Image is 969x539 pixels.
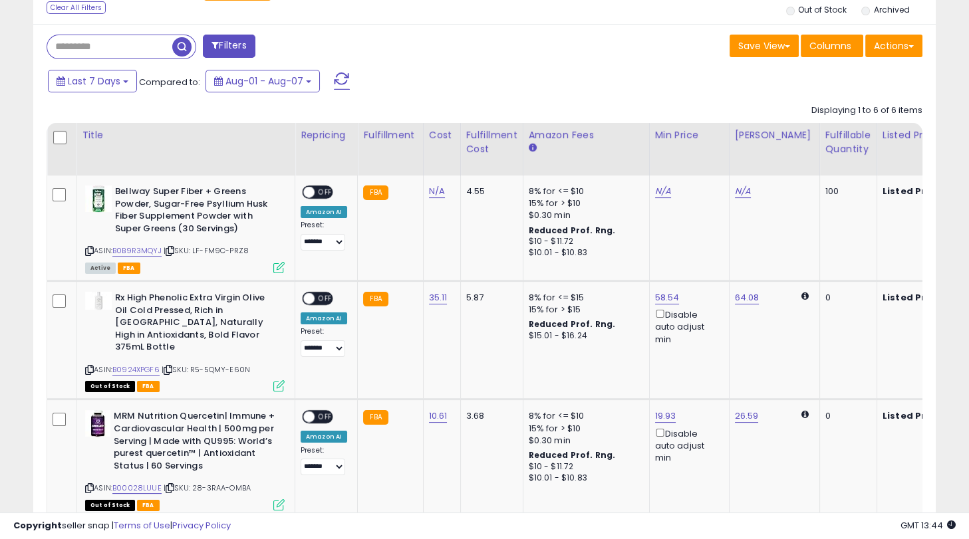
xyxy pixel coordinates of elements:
b: Listed Price: [883,409,943,422]
span: Compared to: [139,76,200,88]
label: Out of Stock [798,4,847,15]
b: Reduced Prof. Rng. [529,449,616,461]
a: N/A [655,185,671,198]
div: $10 - $11.72 [529,236,639,247]
span: FBA [137,500,160,511]
div: Amazon AI [301,206,347,218]
span: | SKU: 28-3RAA-OMBA [164,483,251,493]
div: 15% for > $15 [529,304,639,316]
div: 15% for > $10 [529,423,639,435]
strong: Copyright [13,519,62,532]
div: Displaying 1 to 6 of 6 items [811,104,922,117]
div: 0 [825,292,867,304]
a: Privacy Policy [172,519,231,532]
div: 5.87 [466,292,513,304]
a: B0924XPGF6 [112,364,160,376]
div: Cost [429,128,455,142]
b: Listed Price: [883,291,943,304]
img: 419T3b96LgL._SL40_.jpg [85,185,112,212]
span: All listings that are currently out of stock and unavailable for purchase on Amazon [85,381,135,392]
div: 4.55 [466,185,513,197]
span: 2025-08-15 13:44 GMT [900,519,956,532]
small: FBA [363,185,388,200]
a: 10.61 [429,409,448,423]
a: N/A [735,185,751,198]
div: $10.01 - $10.83 [529,473,639,484]
span: All listings that are currently out of stock and unavailable for purchase on Amazon [85,500,135,511]
b: Reduced Prof. Rng. [529,318,616,330]
button: Aug-01 - Aug-07 [206,70,320,92]
div: $10 - $11.72 [529,461,639,473]
div: Preset: [301,221,347,251]
span: FBA [118,263,140,274]
a: B00028LUUE [112,483,162,494]
button: Filters [203,35,255,58]
div: 100 [825,185,867,197]
div: Fulfillment [363,128,417,142]
div: Repricing [301,128,352,142]
b: Listed Price: [883,185,943,197]
div: 3.68 [466,410,513,422]
a: 26.59 [735,409,759,423]
span: All listings currently available for purchase on Amazon [85,263,116,274]
div: [PERSON_NAME] [735,128,814,142]
div: Fulfillment Cost [466,128,517,156]
button: Columns [801,35,863,57]
img: 21HzJR870ZL._SL40_.jpg [85,292,112,310]
div: $0.30 min [529,209,639,221]
small: Amazon Fees. [529,142,537,154]
span: Last 7 Days [68,74,120,88]
div: Preset: [301,327,347,357]
div: $15.01 - $16.24 [529,330,639,342]
small: FBA [363,410,388,425]
div: Preset: [301,446,347,476]
div: ASIN: [85,185,285,272]
div: Disable auto adjust min [655,426,719,465]
span: Columns [809,39,851,53]
div: Min Price [655,128,724,142]
div: Title [82,128,289,142]
label: Archived [874,4,910,15]
div: $10.01 - $10.83 [529,247,639,259]
div: Clear All Filters [47,1,106,14]
div: 8% for <= $10 [529,185,639,197]
a: 19.93 [655,409,676,423]
div: 15% for > $10 [529,197,639,209]
div: Disable auto adjust min [655,307,719,346]
div: ASIN: [85,292,285,390]
button: Last 7 Days [48,70,137,92]
div: Amazon AI [301,431,347,443]
a: Terms of Use [114,519,170,532]
span: FBA [137,381,160,392]
a: 58.54 [655,291,680,304]
div: Amazon AI [301,312,347,324]
b: Reduced Prof. Rng. [529,225,616,236]
span: | SKU: R5-5QMY-E60N [162,364,250,375]
div: 8% for <= $15 [529,292,639,304]
div: $0.30 min [529,435,639,447]
a: B0B9R3MQYJ [112,245,162,257]
div: 0 [825,410,867,422]
div: Fulfillable Quantity [825,128,871,156]
span: | SKU: LF-FM9C-PRZ8 [164,245,249,256]
b: Rx High Phenolic Extra Virgin Olive Oil Cold Pressed, Rich in [GEOGRAPHIC_DATA], Naturally High i... [115,292,277,357]
span: OFF [315,293,336,304]
a: 64.08 [735,291,760,304]
small: FBA [363,292,388,306]
div: Amazon Fees [529,128,644,142]
span: OFF [315,187,336,198]
a: N/A [429,185,445,198]
b: Bellway Super Fiber + Greens Powder, Sugar-Free Psyllium Husk Fiber Supplement Powder with Super ... [115,185,277,238]
span: Aug-01 - Aug-07 [225,74,303,88]
div: 8% for <= $10 [529,410,639,422]
img: 41inil+6aIL._SL40_.jpg [85,410,110,437]
div: seller snap | | [13,520,231,532]
button: Actions [865,35,922,57]
button: Save View [730,35,799,57]
b: MRM Nutrition Quercetin| Immune + Cardiovascular Health | 500mg per Serving | Made with QU995: Wo... [114,410,275,475]
a: 35.11 [429,291,448,304]
span: OFF [315,411,336,423]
